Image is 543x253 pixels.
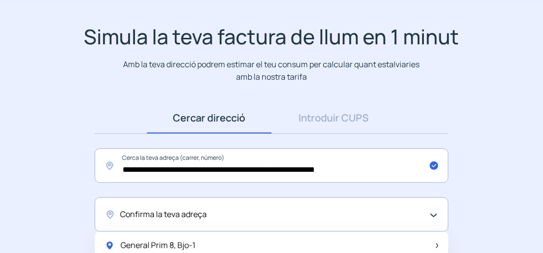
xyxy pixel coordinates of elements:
[105,241,115,251] img: location-pin-green.svg
[84,24,459,49] h1: Simula la teva factura de llum en 1 minut
[120,208,207,221] span: Confirma la teva adreça
[147,103,271,133] a: Cercar direcció
[436,243,438,248] img: arrow-next-item.svg
[122,58,422,83] p: Amb la teva direcció podrem estimar el teu consum per calcular quant estalviaries amb la nostra t...
[121,239,195,252] span: General Prim 8, Bjo-1
[271,103,396,133] a: Introduir CUPS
